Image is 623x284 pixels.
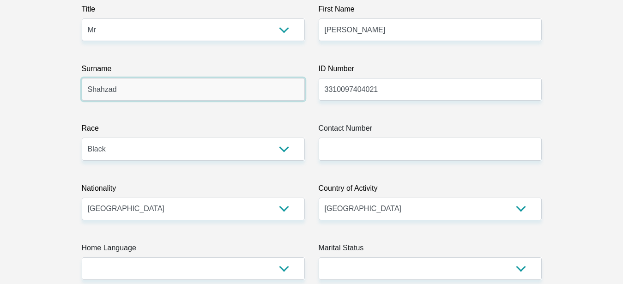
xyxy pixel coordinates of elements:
[319,183,542,198] label: Country of Activity
[319,18,542,41] input: First Name
[82,4,305,18] label: Title
[82,78,305,101] input: Surname
[319,4,542,18] label: First Name
[82,183,305,198] label: Nationality
[319,78,542,101] input: ID Number
[319,242,542,257] label: Marital Status
[319,138,542,160] input: Contact Number
[319,63,542,78] label: ID Number
[82,123,305,138] label: Race
[82,63,305,78] label: Surname
[82,242,305,257] label: Home Language
[319,123,542,138] label: Contact Number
